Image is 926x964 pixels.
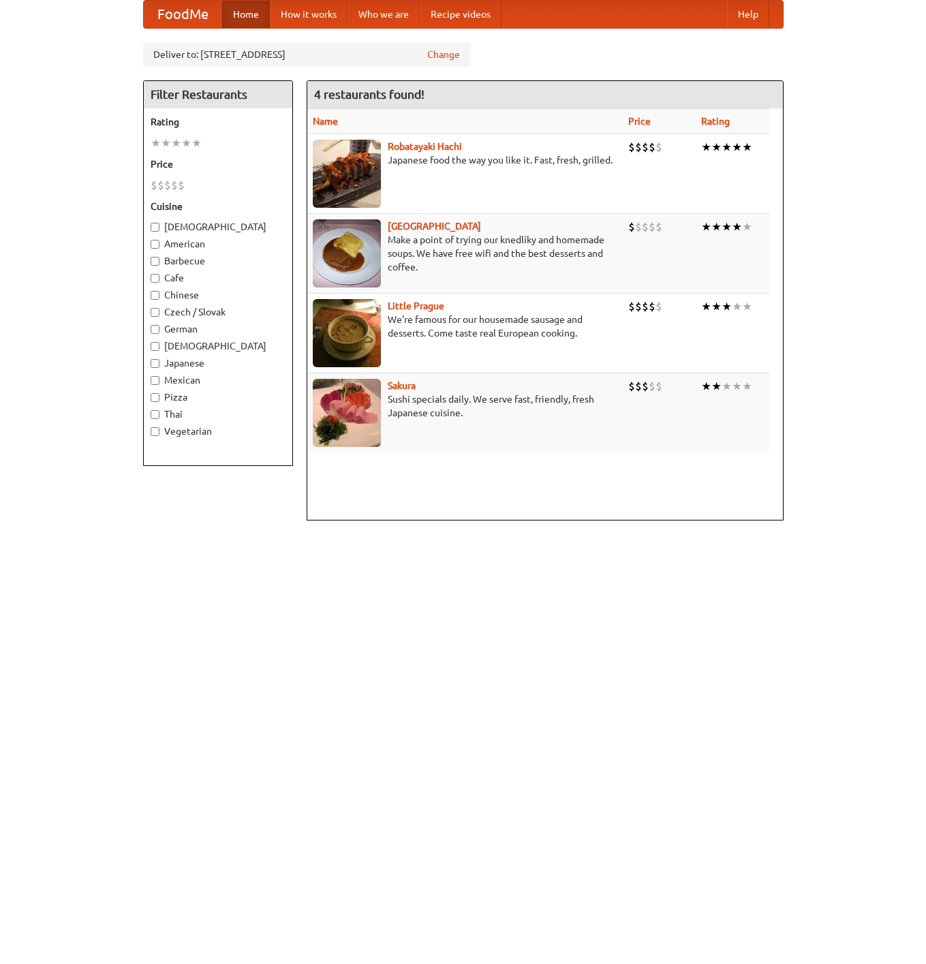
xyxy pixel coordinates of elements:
[655,299,662,314] li: $
[388,221,481,232] a: [GEOGRAPHIC_DATA]
[157,178,164,193] li: $
[635,219,642,234] li: $
[151,325,159,334] input: German
[742,140,752,155] li: ★
[649,299,655,314] li: $
[711,299,722,314] li: ★
[649,219,655,234] li: $
[151,257,159,266] input: Barbecue
[722,219,732,234] li: ★
[143,42,470,67] div: Deliver to: [STREET_ADDRESS]
[655,140,662,155] li: $
[313,233,618,274] p: Make a point of trying our knedlíky and homemade soups. We have free wifi and the best desserts a...
[711,219,722,234] li: ★
[388,300,444,311] a: Little Prague
[151,390,285,404] label: Pizza
[701,299,711,314] li: ★
[151,240,159,249] input: American
[701,140,711,155] li: ★
[722,379,732,394] li: ★
[151,427,159,436] input: Vegetarian
[732,219,742,234] li: ★
[742,299,752,314] li: ★
[151,237,285,251] label: American
[742,379,752,394] li: ★
[722,299,732,314] li: ★
[151,322,285,336] label: German
[144,1,222,28] a: FoodMe
[151,274,159,283] input: Cafe
[151,178,157,193] li: $
[655,219,662,234] li: $
[191,136,202,151] li: ★
[427,48,460,61] a: Change
[151,136,161,151] li: ★
[314,88,425,101] ng-pluralize: 4 restaurants found!
[171,178,178,193] li: $
[635,140,642,155] li: $
[727,1,769,28] a: Help
[701,219,711,234] li: ★
[701,116,730,127] a: Rating
[420,1,501,28] a: Recipe videos
[178,178,185,193] li: $
[313,116,338,127] a: Name
[151,200,285,213] h5: Cuisine
[628,116,651,127] a: Price
[151,291,159,300] input: Chinese
[642,379,649,394] li: $
[181,136,191,151] li: ★
[164,178,171,193] li: $
[732,140,742,155] li: ★
[628,379,635,394] li: $
[635,379,642,394] li: $
[313,219,381,287] img: czechpoint.jpg
[151,342,159,351] input: [DEMOGRAPHIC_DATA]
[388,380,416,391] a: Sakura
[151,339,285,353] label: [DEMOGRAPHIC_DATA]
[222,1,270,28] a: Home
[151,254,285,268] label: Barbecue
[151,305,285,319] label: Czech / Slovak
[151,308,159,317] input: Czech / Slovak
[649,379,655,394] li: $
[161,136,171,151] li: ★
[701,379,711,394] li: ★
[151,288,285,302] label: Chinese
[711,379,722,394] li: ★
[732,299,742,314] li: ★
[151,359,159,368] input: Japanese
[313,392,618,420] p: Sushi specials daily. We serve fast, friendly, fresh Japanese cuisine.
[313,313,618,340] p: We're famous for our housemade sausage and desserts. Come taste real European cooking.
[151,220,285,234] label: [DEMOGRAPHIC_DATA]
[655,379,662,394] li: $
[642,140,649,155] li: $
[144,81,292,108] h4: Filter Restaurants
[635,299,642,314] li: $
[151,407,285,421] label: Thai
[628,299,635,314] li: $
[151,223,159,232] input: [DEMOGRAPHIC_DATA]
[151,376,159,385] input: Mexican
[151,356,285,370] label: Japanese
[642,299,649,314] li: $
[151,157,285,171] h5: Price
[171,136,181,151] li: ★
[642,219,649,234] li: $
[151,393,159,402] input: Pizza
[313,379,381,447] img: sakura.jpg
[388,141,462,152] a: Robatayaki Hachi
[151,410,159,419] input: Thai
[151,271,285,285] label: Cafe
[649,140,655,155] li: $
[722,140,732,155] li: ★
[313,140,381,208] img: robatayaki.jpg
[732,379,742,394] li: ★
[313,299,381,367] img: littleprague.jpg
[348,1,420,28] a: Who we are
[628,140,635,155] li: $
[628,219,635,234] li: $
